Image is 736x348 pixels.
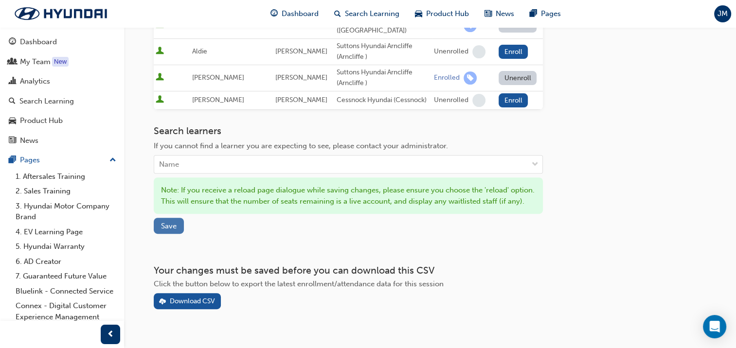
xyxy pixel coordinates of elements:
[19,96,74,107] div: Search Learning
[154,141,448,150] span: If you cannot find a learner you are expecting to see, please contact your administrator.
[472,94,485,107] span: learningRecordVerb_NONE-icon
[12,284,120,299] a: Bluelink - Connected Service
[20,135,38,146] div: News
[275,96,327,104] span: [PERSON_NAME]
[326,4,407,24] a: search-iconSearch Learning
[156,73,164,83] span: User is active
[9,137,16,145] span: news-icon
[334,8,341,20] span: search-icon
[156,95,164,105] span: User is active
[499,45,528,59] button: Enroll
[20,115,63,126] div: Product Hub
[4,151,120,169] button: Pages
[472,45,485,58] span: learningRecordVerb_NONE-icon
[154,177,543,214] div: Note: If you receive a reload page dialogue while saving changes, please ensure you choose the 'r...
[407,4,477,24] a: car-iconProduct Hub
[9,77,16,86] span: chart-icon
[434,96,468,105] div: Unenrolled
[154,125,543,137] h3: Search learners
[275,47,327,55] span: [PERSON_NAME]
[522,4,569,24] a: pages-iconPages
[5,3,117,24] img: Trak
[9,97,16,106] span: search-icon
[530,8,537,20] span: pages-icon
[434,73,460,83] div: Enrolled
[345,8,399,19] span: Search Learning
[275,21,300,29] span: Mostafa
[499,71,537,85] button: Unenroll
[703,315,726,338] div: Open Intercom Messenger
[12,184,120,199] a: 2. Sales Training
[170,297,215,305] div: Download CSV
[107,329,114,341] span: prev-icon
[20,36,57,48] div: Dashboard
[154,293,221,309] button: Download CSV
[275,73,327,82] span: [PERSON_NAME]
[4,92,120,110] a: Search Learning
[4,132,120,150] a: News
[159,298,166,306] span: download-icon
[9,58,16,67] span: people-icon
[4,33,120,51] a: Dashboard
[109,154,116,167] span: up-icon
[12,254,120,269] a: 6. AD Creator
[154,218,184,234] button: Save
[714,5,731,22] button: JM
[270,8,278,20] span: guage-icon
[464,71,477,85] span: learningRecordVerb_ENROLL-icon
[154,279,444,288] span: Click the button below to export the latest enrollment/attendance data for this session
[541,8,561,19] span: Pages
[4,31,120,151] button: DashboardMy TeamAnalyticsSearch LearningProduct HubNews
[477,4,522,24] a: news-iconNews
[12,199,120,225] a: 3. Hyundai Motor Company Brand
[52,57,69,67] div: Tooltip anchor
[12,225,120,240] a: 4. EV Learning Page
[263,4,326,24] a: guage-iconDashboard
[337,67,430,89] div: Suttons Hyundai Arncliffe (Arncliffe )
[12,298,120,324] a: Connex - Digital Customer Experience Management
[4,112,120,130] a: Product Hub
[20,56,51,68] div: My Team
[192,21,264,29] span: [DEMOGRAPHIC_DATA]
[12,239,120,254] a: 5. Hyundai Warranty
[485,8,492,20] span: news-icon
[4,53,120,71] a: My Team
[154,265,543,276] h3: Your changes must be saved before you can download this CSV
[20,155,40,166] div: Pages
[337,95,430,106] div: Cessnock Hyundai (Cessnock)
[496,8,514,19] span: News
[718,8,728,19] span: JM
[426,8,469,19] span: Product Hub
[4,72,120,90] a: Analytics
[156,47,164,56] span: User is active
[499,93,528,107] button: Enroll
[434,47,468,56] div: Unenrolled
[9,117,16,125] span: car-icon
[192,73,244,82] span: [PERSON_NAME]
[20,76,50,87] div: Analytics
[192,47,207,55] span: Aldie
[282,8,319,19] span: Dashboard
[415,8,422,20] span: car-icon
[9,156,16,165] span: pages-icon
[12,169,120,184] a: 1. Aftersales Training
[9,38,16,47] span: guage-icon
[532,158,539,171] span: down-icon
[156,20,164,30] span: User is active
[337,41,430,63] div: Suttons Hyundai Arncliffe (Arncliffe )
[161,222,177,230] span: Save
[192,96,244,104] span: [PERSON_NAME]
[12,269,120,284] a: 7. Guaranteed Future Value
[159,159,179,170] div: Name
